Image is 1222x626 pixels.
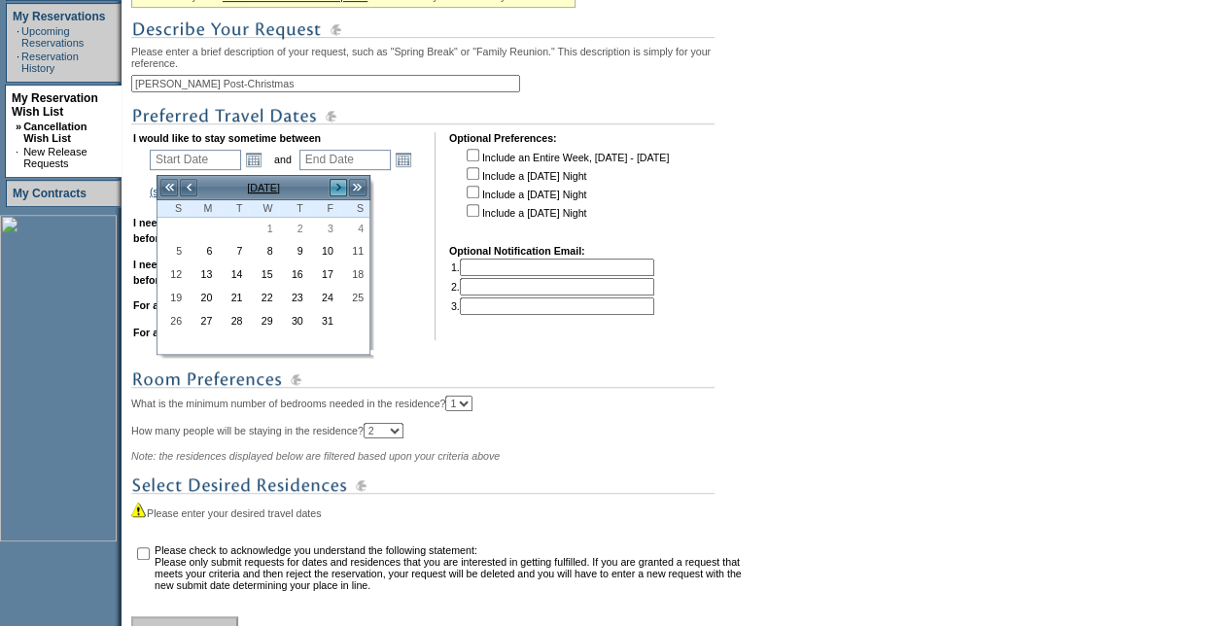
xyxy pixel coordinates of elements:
b: » [16,121,21,132]
td: Friday, October 17, 2025 [309,262,339,286]
a: Reservation History [21,51,79,74]
b: Optional Preferences: [449,132,557,144]
a: Open the calendar popup. [393,149,414,170]
td: Monday, October 06, 2025 [188,239,218,262]
a: (show holiday calendar) [150,186,260,197]
a: << [159,178,179,197]
span: Note: the residences displayed below are filtered based upon your criteria above [131,450,500,462]
b: I need a minimum of [133,217,233,228]
td: Friday, October 31, 2025 [309,309,339,332]
td: Please check to acknowledge you understand the following statement: Please only submit requests f... [155,544,747,591]
td: · [16,146,21,169]
a: 23 [280,287,308,308]
td: Sunday, October 26, 2025 [157,309,188,332]
td: Friday, October 10, 2025 [309,239,339,262]
td: · [17,51,19,74]
a: My Reservations [13,10,105,23]
a: 10 [310,240,338,261]
b: I need a maximum of [133,259,235,270]
a: 11 [340,240,368,261]
a: > [329,178,348,197]
td: Tuesday, October 28, 2025 [218,309,248,332]
a: 12 [158,263,187,285]
td: Sunday, October 12, 2025 [157,262,188,286]
td: Saturday, October 11, 2025 [339,239,369,262]
td: Tuesday, October 07, 2025 [218,239,248,262]
th: Monday [188,200,218,218]
td: and [271,146,295,173]
input: Date format: M/D/Y. Shortcut keys: [T] for Today. [UP] or [.] for Next Day. [DOWN] or [,] for Pre... [150,150,241,170]
td: Friday, October 24, 2025 [309,286,339,309]
a: 13 [189,263,217,285]
a: < [179,178,198,197]
th: Friday [309,200,339,218]
a: 24 [310,287,338,308]
a: 21 [219,287,247,308]
td: Include an Entire Week, [DATE] - [DATE] Include a [DATE] Night Include a [DATE] Night Include a [... [463,146,669,231]
a: 18 [340,263,368,285]
td: 2. [451,278,654,296]
a: 30 [280,310,308,331]
a: 29 [249,310,277,331]
td: Wednesday, October 22, 2025 [248,286,278,309]
td: Monday, October 13, 2025 [188,262,218,286]
span: 2 [280,222,308,235]
a: Upcoming Reservations [21,25,84,49]
a: 5 [158,240,187,261]
td: Thursday, October 09, 2025 [279,239,309,262]
td: Thursday, October 30, 2025 [279,309,309,332]
a: 26 [158,310,187,331]
a: 9 [280,240,308,261]
th: Sunday [157,200,188,218]
a: 15 [249,263,277,285]
td: Wednesday, October 29, 2025 [248,309,278,332]
a: 20 [189,287,217,308]
td: Wednesday, October 15, 2025 [248,262,278,286]
a: My Contracts [13,187,87,200]
a: 28 [219,310,247,331]
a: 27 [189,310,217,331]
td: Saturday, October 25, 2025 [339,286,369,309]
b: Optional Notification Email: [449,245,585,257]
th: Saturday [339,200,369,218]
a: Cancellation Wish List [23,121,87,144]
span: 3 [310,222,338,235]
a: 31 [310,310,338,331]
td: Saturday, October 18, 2025 [339,262,369,286]
td: [DATE] [198,177,329,198]
th: Wednesday [248,200,278,218]
td: Tuesday, October 14, 2025 [218,262,248,286]
img: icon_alert2.gif [131,502,147,517]
b: For a minimum of [133,299,220,311]
td: Thursday, October 16, 2025 [279,262,309,286]
a: 8 [249,240,277,261]
td: 3. [451,297,654,315]
td: Sunday, October 05, 2025 [157,239,188,262]
th: Tuesday [218,200,248,218]
a: 22 [249,287,277,308]
td: Monday, October 27, 2025 [188,309,218,332]
td: Monday, October 20, 2025 [188,286,218,309]
a: 16 [280,263,308,285]
b: For a maximum of [133,327,223,338]
a: >> [348,178,367,197]
a: 25 [340,287,368,308]
span: 4 [340,222,368,235]
td: Sunday, October 19, 2025 [157,286,188,309]
span: 1 [249,222,277,235]
div: Please enter your desired travel dates [131,502,749,519]
td: 1. [451,259,654,276]
a: My Reservation Wish List [12,91,98,119]
input: Date format: M/D/Y. Shortcut keys: [T] for Today. [UP] or [.] for Next Day. [DOWN] or [,] for Pre... [299,150,391,170]
a: 17 [310,263,338,285]
a: 7 [219,240,247,261]
a: Open the calendar popup. [243,149,264,170]
a: New Release Requests [23,146,87,169]
a: 14 [219,263,247,285]
img: subTtlRoomPreferences.gif [131,367,715,392]
td: Wednesday, October 08, 2025 [248,239,278,262]
a: 6 [189,240,217,261]
b: I would like to stay sometime between [133,132,321,144]
td: Tuesday, October 21, 2025 [218,286,248,309]
th: Thursday [279,200,309,218]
